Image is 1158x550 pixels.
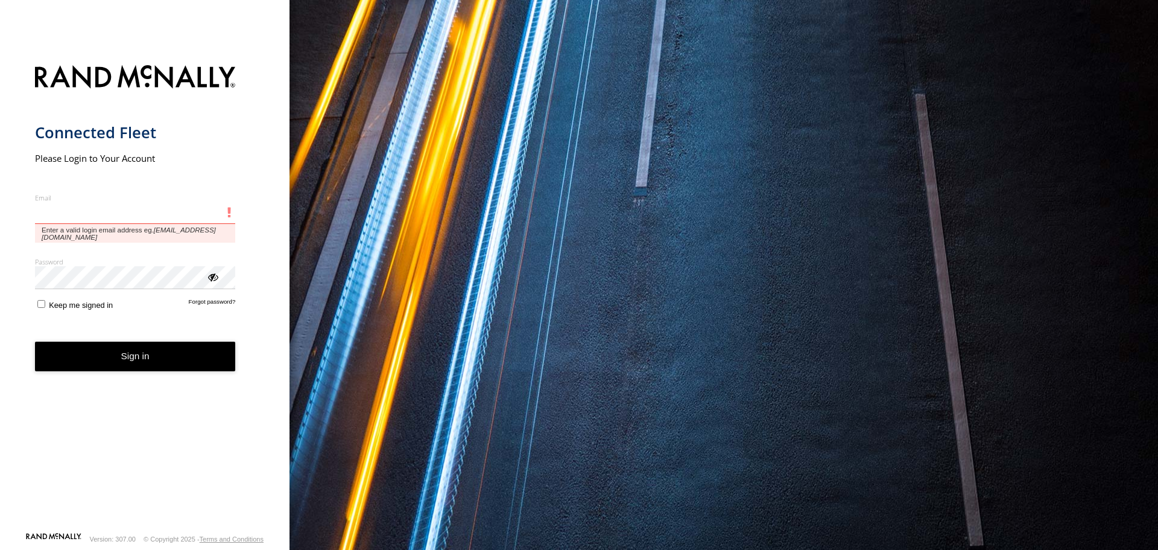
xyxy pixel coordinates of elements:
[26,533,81,545] a: Visit our Website
[49,301,113,310] span: Keep me signed in
[90,536,136,543] div: Version: 307.00
[35,193,236,202] label: Email
[37,300,45,308] input: Keep me signed in
[144,536,264,543] div: © Copyright 2025 -
[35,123,236,142] h1: Connected Fleet
[200,536,264,543] a: Terms and Conditions
[206,270,218,283] div: ViewPassword
[35,224,236,243] span: Enter a valid login email address eg.
[35,257,236,266] label: Password
[35,58,255,532] form: main
[189,298,236,310] a: Forgot password?
[35,342,236,371] button: Sign in
[35,152,236,164] h2: Please Login to Your Account
[35,63,236,94] img: Rand McNally
[42,226,216,241] em: [EMAIL_ADDRESS][DOMAIN_NAME]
